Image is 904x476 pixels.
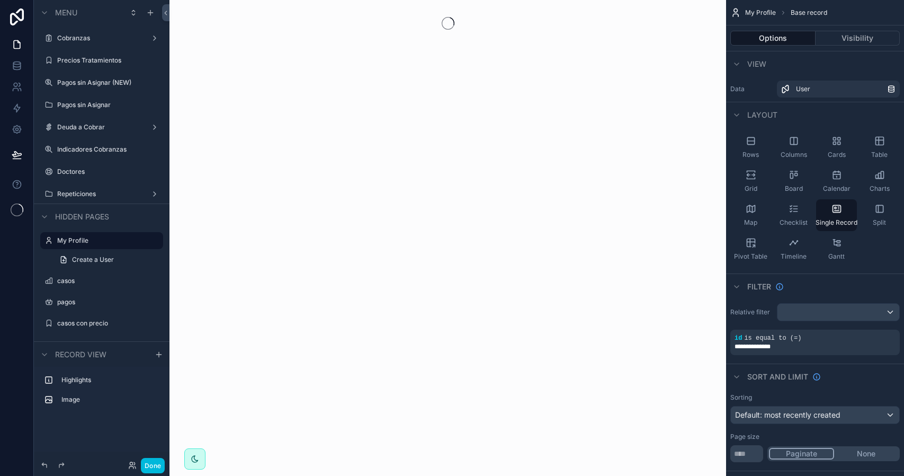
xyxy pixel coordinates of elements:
[742,151,759,159] span: Rows
[57,168,157,176] label: Doctores
[859,131,900,163] button: Table
[828,151,846,159] span: Cards
[816,199,857,231] button: Single Record
[141,458,165,473] button: Done
[747,281,771,292] span: Filter
[816,218,857,227] span: Single Record
[823,184,851,193] span: Calendar
[57,145,157,154] label: Indicadores Cobranzas
[61,376,155,384] label: Highlights
[859,199,900,231] button: Split
[791,8,827,17] span: Base record
[55,349,106,360] span: Record view
[57,190,142,198] label: Repeticiones
[769,448,834,460] button: Paginate
[57,319,157,328] label: casos con precio
[873,218,886,227] span: Split
[34,367,169,419] div: scrollable content
[859,165,900,197] button: Charts
[730,31,816,46] button: Options
[785,184,803,193] span: Board
[61,395,155,404] label: Image
[871,151,888,159] span: Table
[781,252,807,261] span: Timeline
[744,334,801,342] span: is equal to (=)
[834,448,898,460] button: None
[781,151,807,159] span: Columns
[735,334,742,342] span: id
[57,56,157,65] label: Precios Tratamientos
[747,110,777,120] span: Layout
[747,372,808,382] span: Sort And Limit
[57,123,142,131] label: Deuda a Cobrar
[734,252,767,261] span: Pivot Table
[730,199,771,231] button: Map
[747,59,766,69] span: View
[744,218,757,227] span: Map
[735,410,840,419] span: Default: most recently created
[745,8,776,17] span: My Profile
[72,255,114,264] span: Create a User
[53,251,163,268] a: Create a User
[816,131,857,163] button: Cards
[730,165,771,197] button: Grid
[730,131,771,163] button: Rows
[57,298,157,306] label: pagos
[816,165,857,197] button: Calendar
[730,308,773,316] label: Relative filter
[55,7,77,18] span: Menu
[773,165,814,197] button: Board
[780,218,808,227] span: Checklist
[730,406,900,424] button: Default: most recently created
[816,233,857,265] button: Gantt
[57,101,157,109] label: Pagos sin Asignar
[828,252,845,261] span: Gantt
[730,233,771,265] button: Pivot Table
[730,393,752,402] label: Sorting
[773,199,814,231] button: Checklist
[55,211,109,222] span: Hidden pages
[796,85,810,93] span: User
[773,131,814,163] button: Columns
[57,78,157,87] label: Pagos sin Asignar (NEW)
[57,236,157,245] label: My Profile
[777,81,900,98] a: User
[870,184,890,193] span: Charts
[816,31,900,46] button: Visibility
[773,233,814,265] button: Timeline
[745,184,757,193] span: Grid
[730,85,773,93] label: Data
[730,433,759,441] label: Page size
[57,34,142,42] label: Cobranzas
[57,277,157,285] label: casos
